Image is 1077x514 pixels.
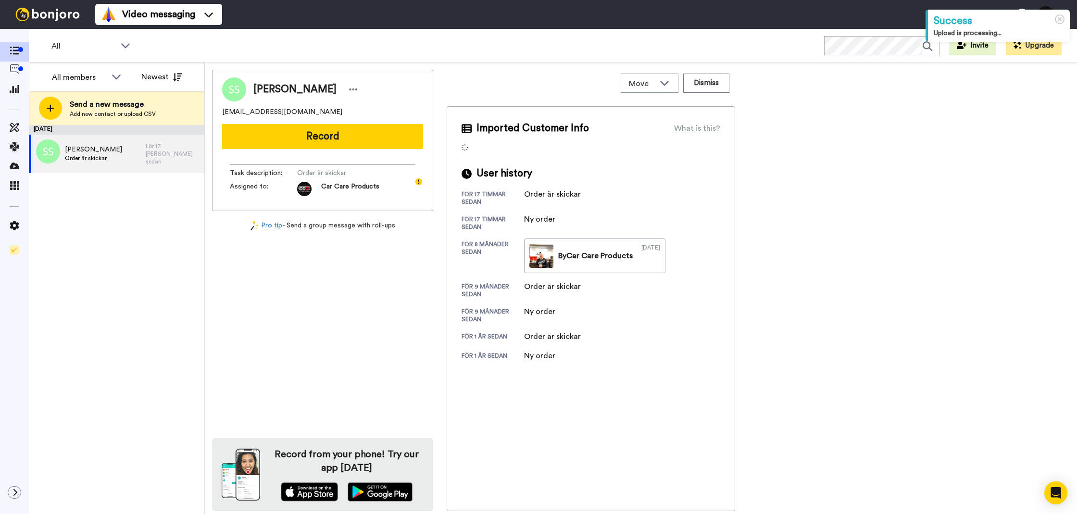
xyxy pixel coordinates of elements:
[222,124,423,149] button: Record
[321,182,379,196] span: Car Care Products
[348,482,413,501] img: playstore
[476,121,589,136] span: Imported Customer Info
[683,74,729,93] button: Dismiss
[1006,36,1062,55] button: Upgrade
[297,168,388,178] span: Order är skickar
[524,213,572,225] div: Ny order
[65,145,122,154] span: [PERSON_NAME]
[253,82,337,97] span: [PERSON_NAME]
[524,238,665,273] a: ByCar Care Products[DATE]
[674,123,720,134] div: What is this?
[134,67,189,87] button: Newest
[934,28,1064,38] div: Upload is processing...
[524,331,581,342] div: Order är skickar
[146,142,200,165] div: För 17 [PERSON_NAME] sedan
[524,188,581,200] div: Order är skickar
[641,244,660,268] div: [DATE]
[222,107,342,117] span: [EMAIL_ADDRESS][DOMAIN_NAME]
[934,13,1064,28] div: Success
[10,245,19,255] img: Checklist.svg
[524,281,581,292] div: Order är skickar
[250,221,282,231] a: Pro tip
[70,110,156,118] span: Add new contact or upload CSV
[462,352,524,362] div: för 1 år sedan
[462,283,524,298] div: för 9 månader sedan
[270,448,424,475] h4: Record from your phone! Try our app [DATE]
[524,306,572,317] div: Ny order
[51,40,116,52] span: All
[476,166,532,181] span: User history
[230,168,297,178] span: Task description :
[250,221,259,231] img: magic-wand.svg
[230,182,297,196] span: Assigned to:
[414,177,423,186] div: Tooltip anchor
[222,77,246,101] img: Image of Stefan Storm
[101,7,116,22] img: vm-color.svg
[222,449,260,501] img: download
[949,36,996,55] button: Invite
[1044,481,1067,504] div: Open Intercom Messenger
[462,240,524,273] div: för 8 månader sedan
[529,244,553,268] img: d361a17d-5e1b-4e42-b3e0-c1dba26ed93b-thumb.jpg
[12,8,84,21] img: bj-logo-header-white.svg
[462,333,524,342] div: för 1 år sedan
[462,190,524,206] div: för 17 timmar sedan
[70,99,156,110] span: Send a new message
[462,215,524,231] div: för 17 timmar sedan
[629,78,655,89] span: Move
[65,154,122,162] span: Order är skickar
[52,72,107,83] div: All members
[29,125,204,135] div: [DATE]
[281,482,338,501] img: appstore
[558,250,633,262] div: By Car Care Products
[36,139,60,163] img: ss.png
[122,8,195,21] span: Video messaging
[524,350,572,362] div: Ny order
[462,308,524,323] div: för 9 månader sedan
[297,182,312,196] img: fa6b7fd4-c3c4-475b-9b20-179fad50db7e-1719390291.jpg
[212,221,433,231] div: - Send a group message with roll-ups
